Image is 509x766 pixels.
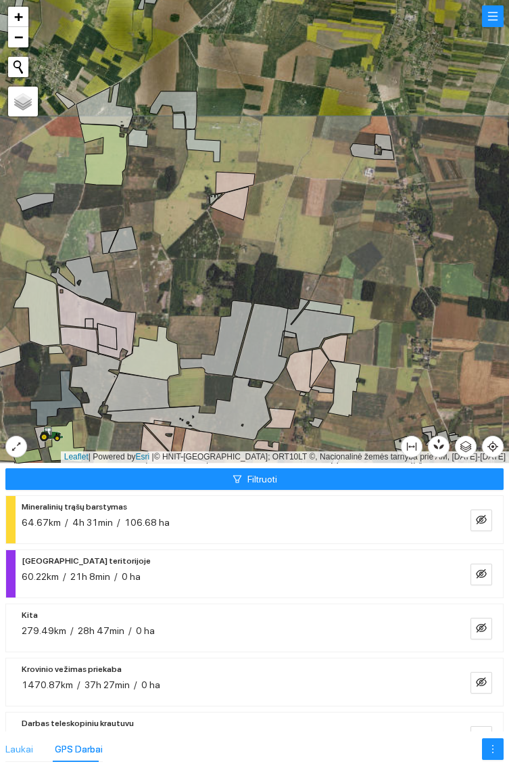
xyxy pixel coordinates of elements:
[61,451,509,463] div: | Powered by © HNIT-[GEOGRAPHIC_DATA]; ORT10LT ©, Nacionalinė žemės tarnyba prie AM, [DATE]-[DATE]
[8,7,28,27] a: Zoom in
[122,571,141,582] span: 0 ha
[5,436,27,457] button: expand-alt
[22,517,61,528] span: 64.67km
[117,517,120,528] span: /
[8,27,28,47] a: Zoom out
[470,564,492,585] button: eye-invisible
[22,715,134,731] span: Darbas teleskopiniu krautuvu
[5,742,33,757] div: Laukai
[22,499,127,515] span: Mineralinių trąšų barstymas
[141,679,160,690] span: 0 ha
[134,679,137,690] span: /
[136,625,155,636] span: 0 ha
[22,625,66,636] span: 279.49km
[470,672,492,694] button: eye-invisible
[482,5,504,27] button: menu
[22,553,151,569] span: [GEOGRAPHIC_DATA] teritorijoje
[470,618,492,639] button: eye-invisible
[128,625,132,636] span: /
[22,607,38,623] span: Kita
[483,441,503,452] span: aim
[64,452,89,461] a: Leaflet
[72,517,113,528] span: 4h 31min
[14,8,23,25] span: +
[124,517,170,528] span: 106.68 ha
[114,571,118,582] span: /
[8,57,28,77] button: Initiate a new search
[233,474,242,485] span: filter
[6,441,26,452] span: expand-alt
[22,571,59,582] span: 60.22km
[77,679,80,690] span: /
[14,28,23,45] span: −
[401,436,422,457] button: column-width
[84,679,130,690] span: 37h 27min
[470,726,492,748] button: eye-invisible
[22,679,73,690] span: 1470.87km
[78,625,124,636] span: 28h 47min
[63,571,66,582] span: /
[483,744,503,754] span: more
[136,452,150,461] a: Esri
[476,514,487,527] span: eye-invisible
[5,468,504,490] button: filterFiltruoti
[247,472,277,487] span: Filtruoti
[482,436,504,457] button: aim
[55,742,103,757] div: GPS Darbai
[482,738,504,760] button: more
[152,452,154,461] span: |
[470,510,492,531] button: eye-invisible
[22,661,122,677] span: Krovinio vežimas priekaba
[70,571,110,582] span: 21h 8min
[65,517,68,528] span: /
[476,623,487,635] span: eye-invisible
[402,441,422,452] span: column-width
[476,677,487,690] span: eye-invisible
[8,87,38,116] a: Layers
[70,625,74,636] span: /
[476,568,487,581] span: eye-invisible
